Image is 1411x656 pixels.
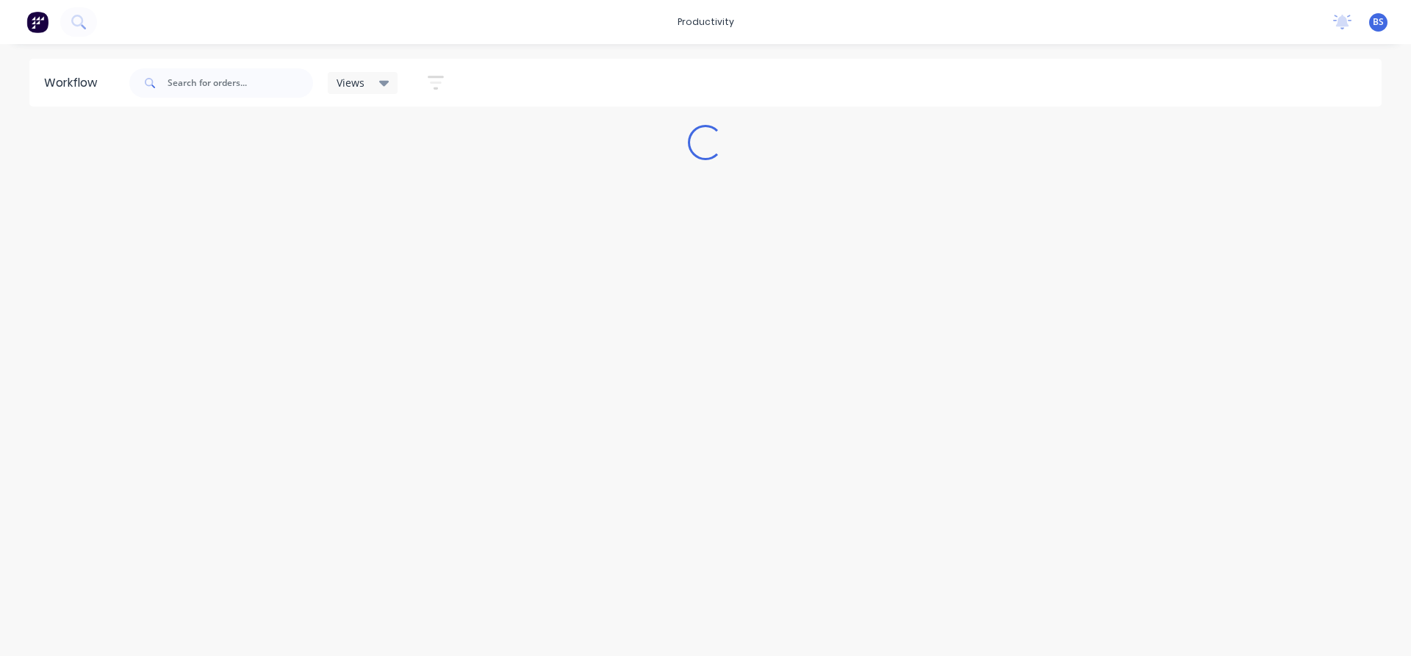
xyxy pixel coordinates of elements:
[670,11,742,33] div: productivity
[44,74,104,92] div: Workflow
[168,68,313,98] input: Search for orders...
[26,11,49,33] img: Factory
[1373,15,1384,29] span: BS
[337,75,365,90] span: Views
